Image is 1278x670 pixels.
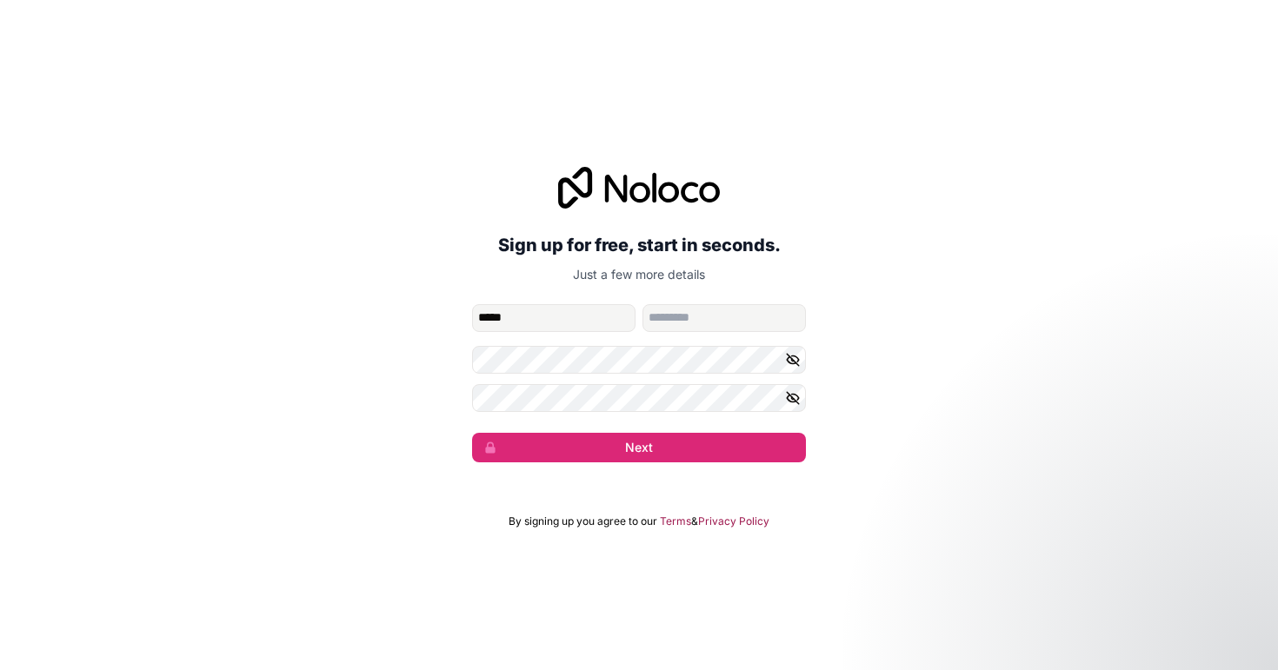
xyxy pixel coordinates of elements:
span: By signing up you agree to our [509,514,657,528]
span: & [691,514,698,528]
input: Confirm password [472,384,806,412]
a: Privacy Policy [698,514,769,528]
button: Next [472,433,806,462]
iframe: Intercom notifications message [930,540,1278,661]
a: Terms [660,514,691,528]
input: given-name [472,304,636,332]
h2: Sign up for free, start in seconds. [472,229,806,261]
input: family-name [642,304,806,332]
input: Password [472,346,806,374]
p: Just a few more details [472,266,806,283]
